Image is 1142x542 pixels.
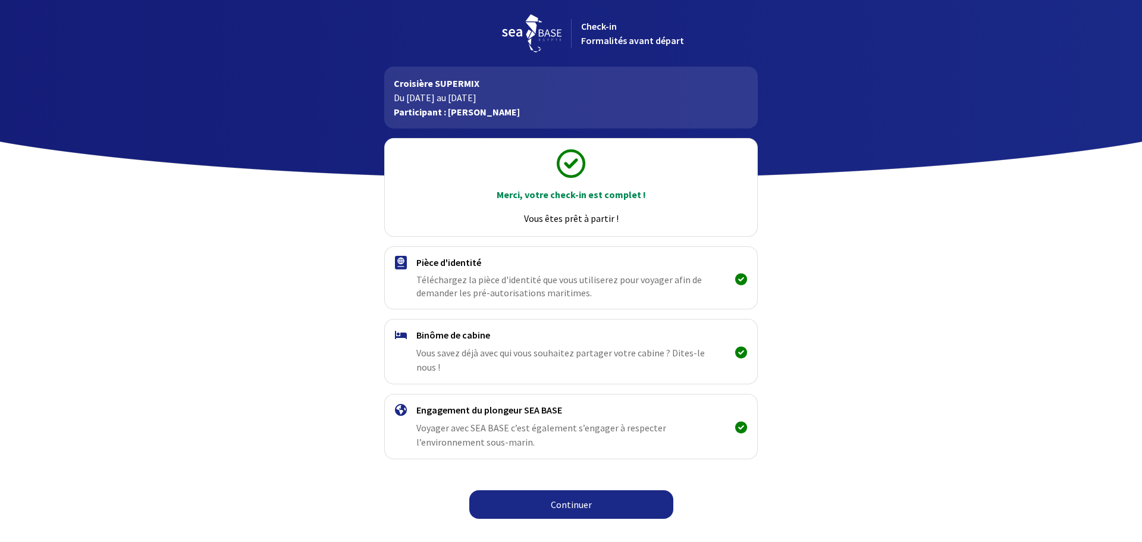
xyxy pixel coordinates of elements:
p: Croisière SUPERMIX [394,76,748,90]
img: logo_seabase.svg [502,14,561,52]
span: Vous savez déjà avec qui vous souhaitez partager votre cabine ? Dites-le nous ! [416,347,705,373]
p: Du [DATE] au [DATE] [394,90,748,105]
h4: Pièce d'identité [416,256,725,268]
p: Vous êtes prêt à partir ! [396,211,746,225]
a: Continuer [469,490,673,519]
h4: Engagement du plongeur SEA BASE [416,404,725,416]
img: passport.svg [395,256,407,270]
p: Participant : [PERSON_NAME] [394,105,748,119]
span: Check-in Formalités avant départ [581,20,684,46]
span: Voyager avec SEA BASE c’est également s’engager à respecter l’environnement sous-marin. [416,422,666,448]
span: Téléchargez la pièce d'identité que vous utiliserez pour voyager afin de demander les pré-autoris... [416,273,711,299]
p: Merci, votre check-in est complet ! [396,187,746,202]
img: engagement.svg [395,404,407,416]
h4: Binôme de cabine [416,329,725,341]
img: binome.svg [395,331,407,339]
